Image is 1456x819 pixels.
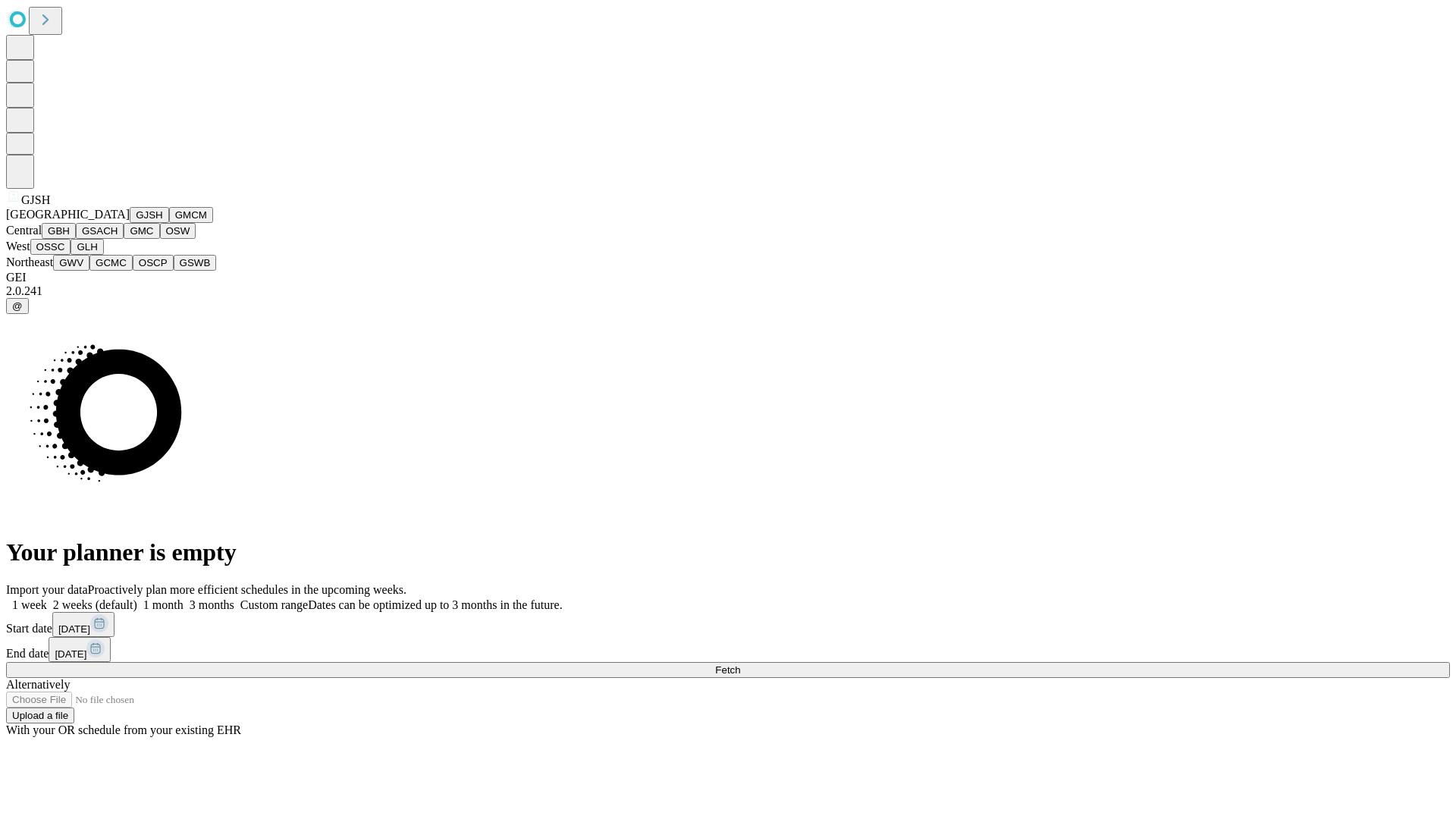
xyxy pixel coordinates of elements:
[58,623,90,635] span: [DATE]
[88,583,406,596] span: Proactively plan more efficient schedules in the upcoming weeks.
[6,271,1450,284] div: GEI
[55,648,86,660] span: [DATE]
[21,193,50,206] span: GJSH
[6,708,74,723] button: Upload a file
[71,239,103,255] button: GLH
[49,637,111,662] button: [DATE]
[12,598,47,611] span: 1 week
[6,538,1450,566] h1: Your planner is empty
[6,240,30,253] span: West
[124,223,159,239] button: GMC
[6,284,1450,298] div: 2.0.241
[6,298,29,314] button: @
[6,637,1450,662] div: End date
[52,612,115,637] button: [DATE]
[240,598,308,611] span: Custom range
[143,598,184,611] span: 1 month
[6,723,241,736] span: With your OR schedule from your existing EHR
[89,255,133,271] button: GCMC
[190,598,234,611] span: 3 months
[6,583,88,596] span: Import your data
[130,207,169,223] button: GJSH
[715,664,740,676] span: Fetch
[42,223,76,239] button: GBH
[53,598,137,611] span: 2 weeks (default)
[53,255,89,271] button: GWV
[160,223,196,239] button: OSW
[308,598,562,611] span: Dates can be optimized up to 3 months in the future.
[12,300,23,312] span: @
[30,239,71,255] button: OSSC
[6,678,70,691] span: Alternatively
[6,208,130,221] span: [GEOGRAPHIC_DATA]
[6,224,42,237] span: Central
[133,255,174,271] button: OSCP
[169,207,213,223] button: GMCM
[6,256,53,268] span: Northeast
[6,612,1450,637] div: Start date
[6,662,1450,678] button: Fetch
[76,223,124,239] button: GSACH
[174,255,217,271] button: GSWB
